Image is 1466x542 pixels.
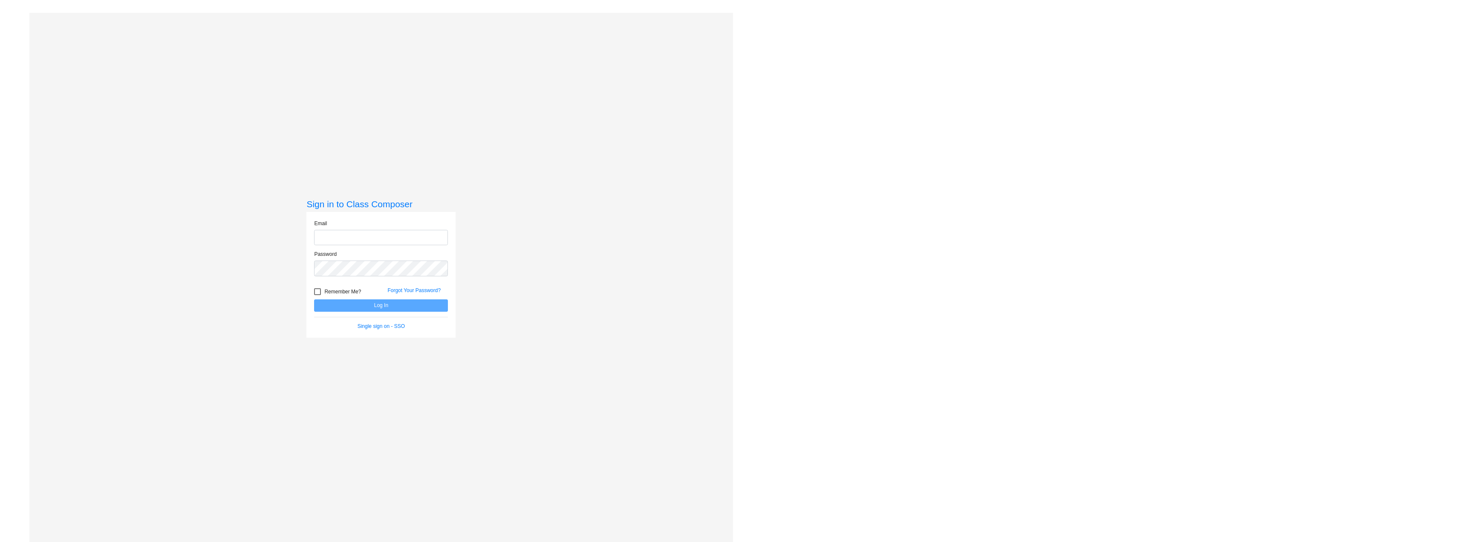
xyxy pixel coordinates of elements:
button: Log In [314,299,448,312]
label: Password [314,250,337,258]
a: Forgot Your Password? [387,287,441,293]
h3: Sign in to Class Composer [306,199,456,209]
label: Email [314,220,327,227]
span: Remember Me? [324,287,361,297]
a: Single sign on - SSO [358,323,405,329]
